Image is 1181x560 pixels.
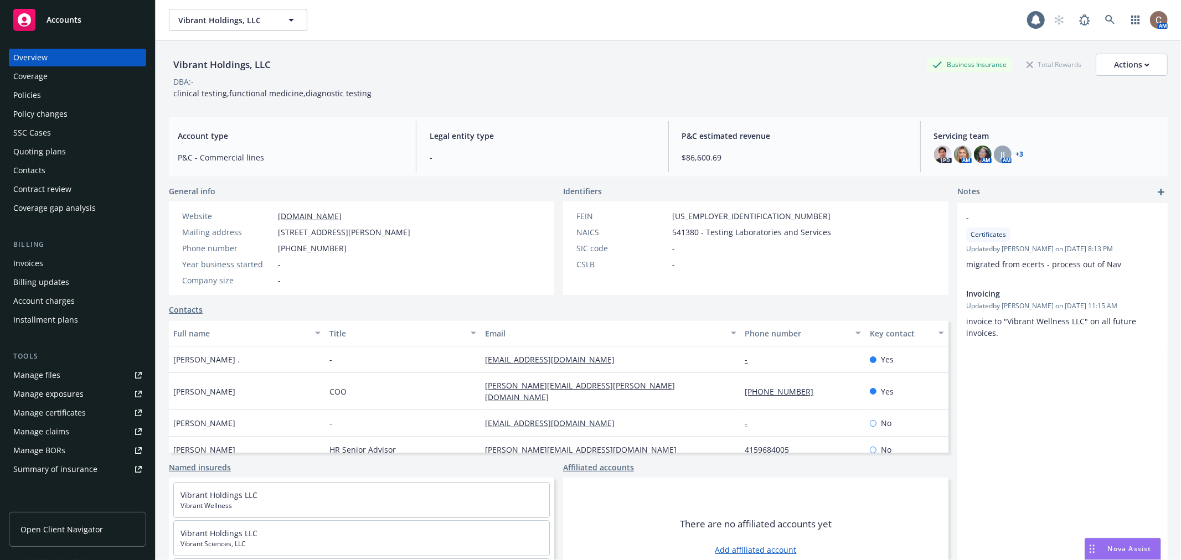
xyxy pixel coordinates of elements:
[485,354,623,365] a: [EMAIL_ADDRESS][DOMAIN_NAME]
[485,380,675,402] a: [PERSON_NAME][EMAIL_ADDRESS][PERSON_NAME][DOMAIN_NAME]
[1016,151,1024,158] a: +3
[329,328,465,339] div: Title
[180,539,543,549] span: Vibrant Sciences, LLC
[741,320,865,346] button: Phone number
[180,490,257,500] a: Vibrant Holdings LLC
[9,143,146,160] a: Quoting plans
[957,279,1168,348] div: InvoicingUpdatedby [PERSON_NAME] on [DATE] 11:15 AMinvoice to "Vibrant Wellness LLC" on all futur...
[576,226,668,238] div: NAICS
[672,258,675,270] span: -
[881,386,894,397] span: Yes
[715,544,797,556] a: Add affiliated account
[9,162,146,179] a: Contacts
[745,444,798,455] a: 4159684005
[9,180,146,198] a: Contract review
[974,146,992,163] img: photo
[9,311,146,329] a: Installment plans
[169,185,215,197] span: General info
[13,311,78,329] div: Installment plans
[9,366,146,384] a: Manage files
[1085,538,1099,559] div: Drag to move
[1114,54,1149,75] div: Actions
[563,462,634,473] a: Affiliated accounts
[180,528,257,538] a: Vibrant Holdings LLC
[173,354,240,365] span: [PERSON_NAME] .
[9,255,146,272] a: Invoices
[672,210,831,222] span: [US_EMPLOYER_IDENTIFICATION_NUMBER]
[966,259,1121,269] span: migrated from ecerts - process out of Nav
[966,288,1130,299] span: Invoicing
[672,242,675,254] span: -
[13,68,48,85] div: Coverage
[169,304,203,315] a: Contacts
[13,49,48,66] div: Overview
[182,210,274,222] div: Website
[954,146,972,163] img: photo
[682,130,907,142] span: P&C estimated revenue
[9,273,146,291] a: Billing updates
[329,354,332,365] span: -
[182,258,274,270] div: Year business started
[325,320,481,346] button: Title
[745,354,757,365] a: -
[9,86,146,104] a: Policies
[178,14,274,26] span: Vibrant Holdings, LLC
[9,460,146,478] a: Summary of insurance
[745,328,849,339] div: Phone number
[9,199,146,217] a: Coverage gap analysis
[173,417,235,429] span: [PERSON_NAME]
[13,460,97,478] div: Summary of insurance
[576,242,668,254] div: SIC code
[9,385,146,403] a: Manage exposures
[9,105,146,123] a: Policy changes
[1074,9,1096,31] a: Report a Bug
[182,226,274,238] div: Mailing address
[182,242,274,254] div: Phone number
[13,366,60,384] div: Manage files
[485,444,685,455] a: [PERSON_NAME][EMAIL_ADDRESS][DOMAIN_NAME]
[13,86,41,104] div: Policies
[870,328,932,339] div: Key contact
[13,404,86,422] div: Manage certificates
[934,146,952,163] img: photo
[680,517,832,531] span: There are no affiliated accounts yet
[47,15,81,24] span: Accounts
[672,226,831,238] span: 541380 - Testing Laboratories and Services
[173,88,372,98] span: clinical testing,functional medicine,diagnostic testing
[966,244,1159,254] span: Updated by [PERSON_NAME] on [DATE] 8:13 PM
[9,442,146,459] a: Manage BORs
[682,152,907,163] span: $86,600.69
[966,212,1130,224] span: -
[971,230,1006,240] span: Certificates
[182,274,274,286] div: Company size
[13,255,43,272] div: Invoices
[278,211,342,221] a: [DOMAIN_NAME]
[9,351,146,362] div: Tools
[1154,185,1168,199] a: add
[576,210,668,222] div: FEIN
[957,203,1168,279] div: -CertificatesUpdatedby [PERSON_NAME] on [DATE] 8:13 PMmigrated from ecerts - process out of Nav
[9,68,146,85] a: Coverage
[9,500,146,511] div: Analytics hub
[865,320,948,346] button: Key contact
[278,258,281,270] span: -
[20,523,103,535] span: Open Client Navigator
[13,385,84,403] div: Manage exposures
[745,418,757,428] a: -
[13,273,69,291] div: Billing updates
[173,386,235,397] span: [PERSON_NAME]
[13,162,45,179] div: Contacts
[13,124,51,142] div: SSC Cases
[1108,544,1152,553] span: Nova Assist
[329,417,332,429] span: -
[178,130,403,142] span: Account type
[178,152,403,163] span: P&C - Commercial lines
[430,130,654,142] span: Legal entity type
[169,58,275,72] div: Vibrant Holdings, LLC
[278,226,410,238] span: [STREET_ADDRESS][PERSON_NAME]
[9,292,146,310] a: Account charges
[329,386,347,397] span: COO
[173,76,194,87] div: DBA: -
[13,105,68,123] div: Policy changes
